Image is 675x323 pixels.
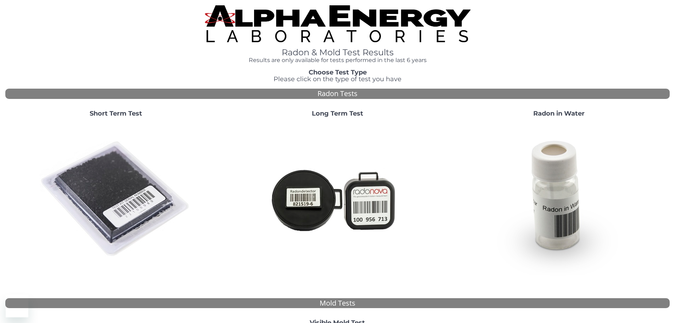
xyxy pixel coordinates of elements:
strong: Radon in Water [533,110,585,117]
h4: Results are only available for tests performed in the last 6 years [205,57,471,63]
iframe: Button to launch messaging window [6,295,28,317]
img: TightCrop.jpg [205,5,471,42]
img: Radtrak2vsRadtrak3.jpg [261,123,414,275]
span: Please click on the type of test you have [274,75,401,83]
strong: Choose Test Type [309,68,367,76]
strong: Long Term Test [312,110,363,117]
div: Radon Tests [5,89,670,99]
strong: Short Term Test [90,110,142,117]
h1: Radon & Mold Test Results [205,48,471,57]
img: RadoninWater.jpg [483,123,635,275]
img: ShortTerm.jpg [40,123,192,275]
div: Mold Tests [5,298,670,308]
